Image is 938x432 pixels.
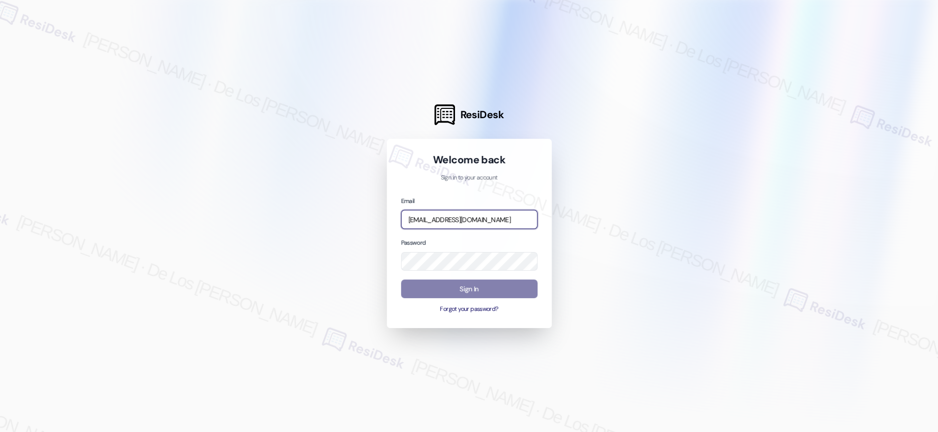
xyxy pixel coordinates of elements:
h1: Welcome back [401,153,537,167]
p: Sign in to your account [401,174,537,182]
button: Forgot your password? [401,305,537,314]
input: name@example.com [401,210,537,229]
label: Password [401,239,426,247]
button: Sign In [401,280,537,299]
label: Email [401,197,415,205]
span: ResiDesk [460,108,504,122]
img: ResiDesk Logo [434,104,455,125]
